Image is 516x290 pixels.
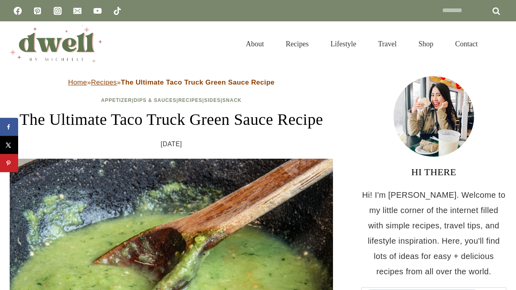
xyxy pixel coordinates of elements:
a: Dips & Sauces [133,97,176,103]
h3: HI THERE [361,165,506,179]
button: View Search Form [493,37,506,51]
a: Lifestyle [320,30,367,58]
a: Appetizer [101,97,132,103]
a: TikTok [109,3,125,19]
a: About [235,30,275,58]
nav: Primary Navigation [235,30,489,58]
a: Contact [444,30,489,58]
h1: The Ultimate Taco Truck Green Sauce Recipe [10,108,333,132]
a: Shop [408,30,444,58]
a: Recipes [91,79,117,86]
span: » » [68,79,275,86]
a: Snack [223,97,242,103]
p: Hi! I'm [PERSON_NAME]. Welcome to my little corner of the internet filled with simple recipes, tr... [361,187,506,279]
img: DWELL by michelle [10,25,102,62]
a: Home [68,79,87,86]
strong: The Ultimate Taco Truck Green Sauce Recipe [121,79,275,86]
a: Instagram [50,3,66,19]
a: Recipes [275,30,320,58]
a: Travel [367,30,408,58]
a: YouTube [89,3,106,19]
a: Pinterest [29,3,46,19]
time: [DATE] [161,138,182,150]
span: | | | | [101,97,242,103]
a: Sides [204,97,221,103]
a: Recipes [178,97,202,103]
a: Email [69,3,85,19]
a: Facebook [10,3,26,19]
